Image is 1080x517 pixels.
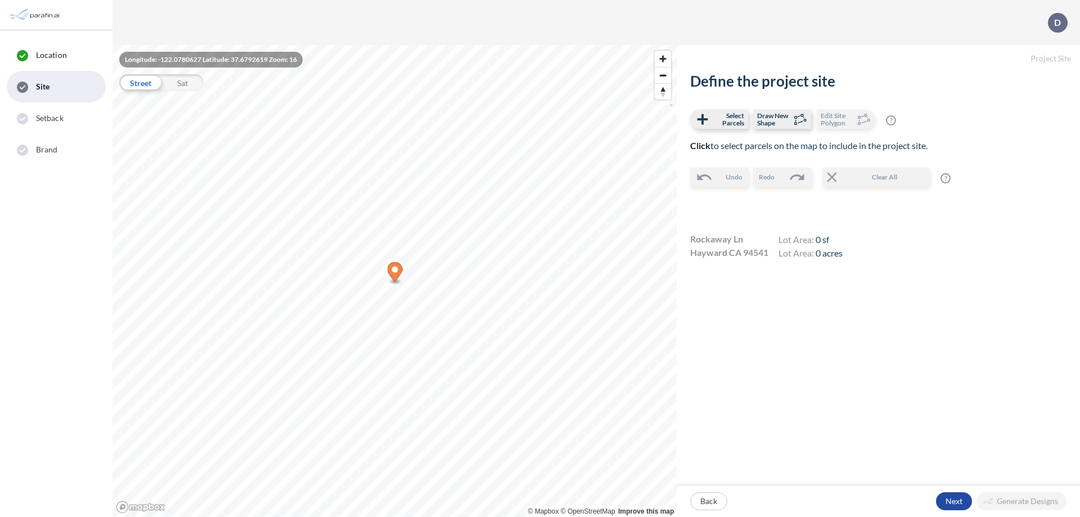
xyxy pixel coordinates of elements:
button: Undo [690,168,748,187]
span: Location [36,50,67,61]
button: Back [690,492,727,510]
span: Rockaway Ln [690,232,743,246]
h2: Define the project site [690,73,1066,90]
button: Next [936,492,972,510]
button: Reset bearing to north [655,83,671,100]
p: Back [700,496,717,507]
div: Map marker [388,262,403,285]
h5: Project Site [677,45,1080,73]
button: Zoom out [655,67,671,83]
canvas: Map [112,45,677,517]
a: Improve this map [618,507,674,515]
h4: Lot Area: [778,234,843,248]
h4: Lot Area: [778,248,843,261]
p: D [1054,17,1061,28]
a: Mapbox [528,507,559,515]
button: Clear All [822,168,929,187]
span: Site [36,81,49,92]
span: Brand [36,144,58,155]
span: Redo [759,172,775,182]
span: Hayward CA 94541 [690,246,768,259]
span: Draw New Shape [757,112,790,127]
img: Parafin [8,5,63,25]
span: 0 acres [816,248,843,258]
b: Click [690,140,710,151]
span: 0 sf [816,234,829,245]
span: to select parcels on the map to include in the project site. [690,140,928,151]
span: Zoom out [655,68,671,83]
button: Zoom in [655,51,671,67]
span: Reset bearing to north [655,84,671,100]
span: Setback [36,113,64,124]
div: Street [119,74,161,91]
a: Mapbox homepage [116,501,165,514]
span: ? [940,173,951,183]
button: Redo [753,168,811,187]
span: Edit Site Polygon [821,112,854,127]
p: Next [946,496,962,507]
div: Longitude: -122.0780627 Latitude: 37.6792619 Zoom: 16 [119,52,303,68]
a: OpenStreetMap [561,507,615,515]
span: Clear All [840,172,928,182]
div: Sat [161,74,204,91]
span: ? [886,115,896,125]
span: Select Parcels [711,112,744,127]
span: Undo [726,172,742,182]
